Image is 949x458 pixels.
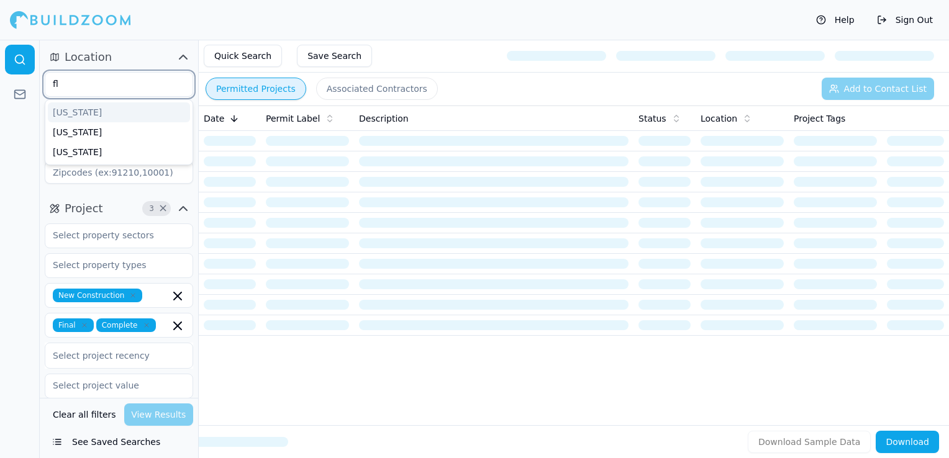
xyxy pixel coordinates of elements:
div: [US_STATE] [48,102,190,122]
div: [US_STATE] [48,122,190,142]
span: Project Tags [794,112,845,125]
span: Status [638,112,666,125]
button: Quick Search [204,45,282,67]
input: Select states [45,73,177,95]
span: Location [701,112,737,125]
div: Suggestions [45,99,193,165]
button: Download [876,431,939,453]
span: Permit Label [266,112,320,125]
div: [US_STATE] [48,142,190,162]
span: Clear Project filters [158,205,168,212]
button: Project3Clear Project filters [45,199,193,218]
button: Permitted Projects [206,78,306,100]
button: Associated Contractors [316,78,438,100]
input: Select property types [45,254,177,276]
button: Location [45,47,193,67]
button: Clear all filters [50,403,119,426]
input: Select project value [45,374,177,397]
button: Help [810,10,861,30]
span: Description [359,112,409,125]
span: Project [65,200,103,217]
span: Date [204,112,224,125]
span: New Construction [53,289,142,302]
span: Final [53,318,94,332]
input: Select property sectors [45,224,177,246]
button: See Saved Searches [45,431,193,453]
input: Zipcodes (ex:91210,10001) [45,161,193,184]
span: Complete [96,318,156,332]
span: 3 [145,202,158,215]
button: Save Search [297,45,372,67]
button: Sign Out [871,10,939,30]
span: Location [65,48,112,66]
